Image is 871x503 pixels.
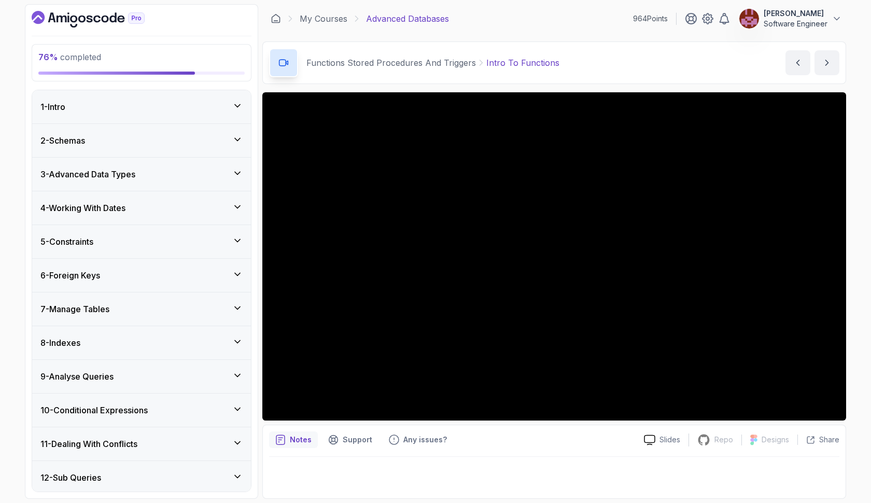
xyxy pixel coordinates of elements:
[306,57,476,69] p: Functions Stored Procedures And Triggers
[32,326,251,359] button: 8-Indexes
[322,431,378,448] button: Support button
[40,168,135,180] h3: 3 - Advanced Data Types
[764,19,827,29] p: Software Engineer
[659,435,680,445] p: Slides
[785,50,810,75] button: previous content
[262,92,846,421] iframe: 1 - Intro to Functions
[40,404,148,416] h3: 10 - Conditional Expressions
[32,259,251,292] button: 6-Foreign Keys
[366,12,449,25] p: Advanced Databases
[32,191,251,225] button: 4-Working With Dates
[32,394,251,427] button: 10-Conditional Expressions
[32,292,251,326] button: 7-Manage Tables
[40,471,101,484] h3: 12 - Sub Queries
[714,435,733,445] p: Repo
[636,435,689,445] a: Slides
[40,269,100,282] h3: 6 - Foreign Keys
[40,101,65,113] h3: 1 - Intro
[271,13,281,24] a: Dashboard
[40,202,125,214] h3: 4 - Working With Dates
[797,435,839,445] button: Share
[486,57,559,69] p: Intro To Functions
[739,8,842,29] button: user profile image[PERSON_NAME]Software Engineer
[40,235,93,248] h3: 5 - Constraints
[764,8,827,19] p: [PERSON_NAME]
[739,9,759,29] img: user profile image
[383,431,453,448] button: Feedback button
[633,13,668,24] p: 964 Points
[32,11,168,27] a: Dashboard
[32,158,251,191] button: 3-Advanced Data Types
[343,435,372,445] p: Support
[32,124,251,157] button: 2-Schemas
[32,427,251,460] button: 11-Dealing With Conflicts
[40,370,114,383] h3: 9 - Analyse Queries
[32,461,251,494] button: 12-Sub Queries
[819,435,839,445] p: Share
[814,50,839,75] button: next content
[290,435,312,445] p: Notes
[269,431,318,448] button: notes button
[32,90,251,123] button: 1-Intro
[300,12,347,25] a: My Courses
[38,52,101,62] span: completed
[32,225,251,258] button: 5-Constraints
[40,134,85,147] h3: 2 - Schemas
[403,435,447,445] p: Any issues?
[38,52,58,62] span: 76 %
[40,337,80,349] h3: 8 - Indexes
[32,360,251,393] button: 9-Analyse Queries
[40,438,137,450] h3: 11 - Dealing With Conflicts
[40,303,109,315] h3: 7 - Manage Tables
[762,435,789,445] p: Designs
